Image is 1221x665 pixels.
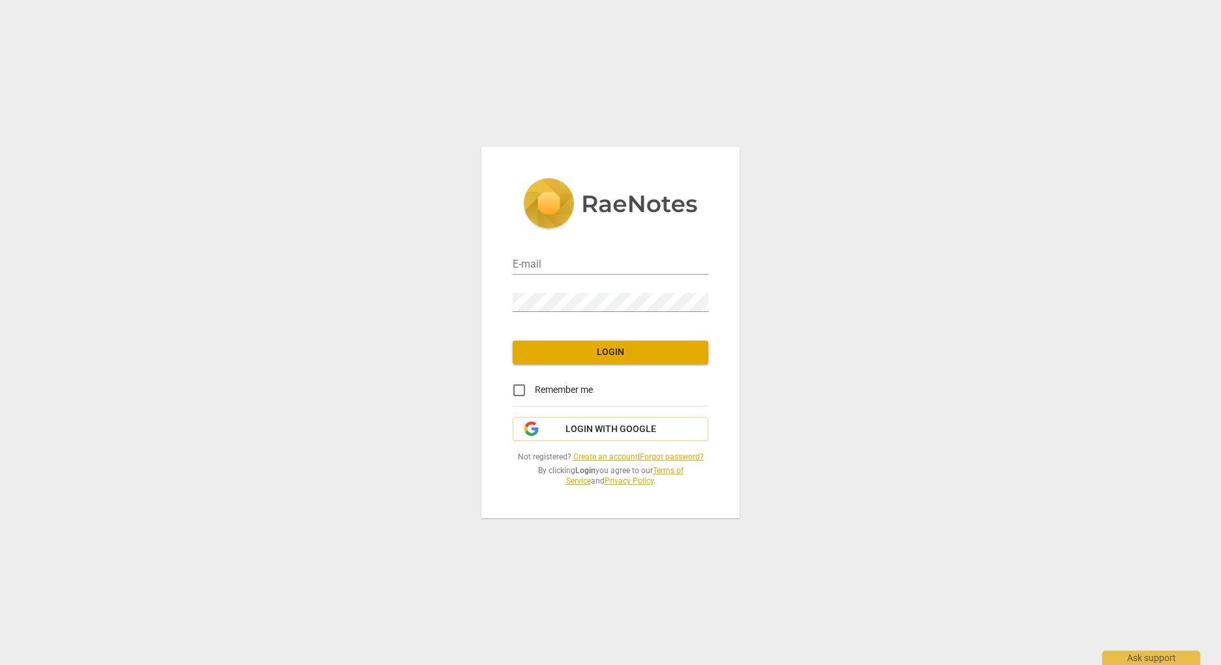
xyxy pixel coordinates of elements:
[513,341,708,364] button: Login
[535,383,593,397] span: Remember me
[513,452,708,463] span: Not registered? |
[1102,651,1200,665] div: Ask support
[605,476,654,486] a: Privacy Policy
[573,452,638,461] a: Create an account
[565,423,656,436] span: Login with Google
[640,452,704,461] a: Forgot password?
[523,178,698,232] img: 5ac2273c67554f335776073100b6d88f.svg
[566,466,684,486] a: Terms of Service
[575,466,595,475] b: Login
[513,465,708,487] span: By clicking you agree to our and .
[523,346,698,359] span: Login
[513,417,708,442] button: Login with Google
